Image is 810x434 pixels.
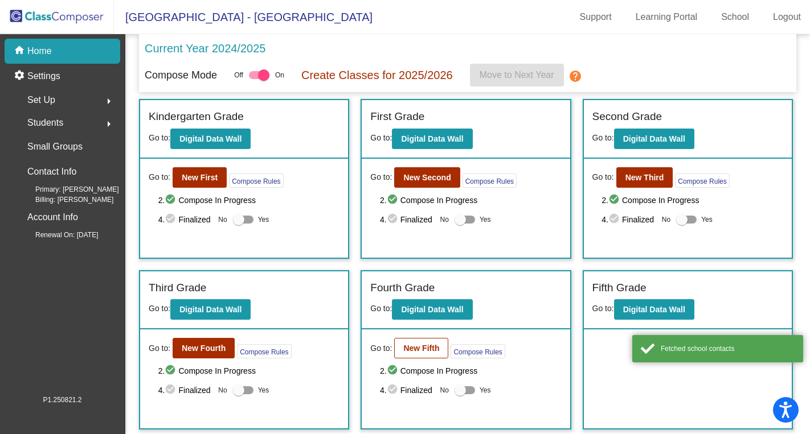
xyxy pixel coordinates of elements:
span: 4. Finalized [380,213,435,226]
span: 2. Compose In Progress [380,193,562,207]
a: Support [571,8,621,26]
span: Set Up [27,92,55,108]
span: Renewal On: [DATE] [17,230,98,240]
span: Go to: [370,304,392,313]
span: Go to: [149,133,170,142]
b: New Third [625,173,664,182]
p: Compose Mode [145,68,217,83]
label: First Grade [370,109,424,125]
span: Go to: [149,342,170,354]
span: Students [27,115,63,131]
button: New Fourth [173,338,235,358]
button: Move to Next Year [470,64,564,86]
p: Current Year 2024/2025 [145,40,265,57]
button: Digital Data Wall [170,299,251,320]
span: 4. Finalized [602,213,656,226]
label: Fourth Grade [370,280,435,296]
span: Go to: [149,304,170,313]
mat-icon: check_circle [387,383,400,397]
b: New Fifth [403,344,439,353]
mat-icon: help [568,69,582,83]
mat-icon: settings [14,69,27,83]
b: Digital Data Wall [401,305,463,314]
mat-icon: check_circle [608,193,622,207]
p: Home [27,44,52,58]
span: 4. Finalized [158,383,213,397]
mat-icon: check_circle [165,364,178,378]
span: No [440,385,449,395]
span: Move to Next Year [480,70,554,80]
p: Settings [27,69,60,83]
b: Digital Data Wall [179,305,242,314]
span: Yes [258,383,269,397]
span: Go to: [592,304,614,313]
span: Yes [701,213,713,226]
mat-icon: check_circle [165,193,178,207]
span: Go to: [370,171,392,183]
span: 4. Finalized [380,383,435,397]
label: Second Grade [592,109,662,125]
label: Kindergarten Grade [149,109,244,125]
button: Compose Rules [229,173,283,188]
label: Third Grade [149,280,206,296]
span: Go to: [149,171,170,183]
span: 2. Compose In Progress [158,364,340,378]
span: No [440,214,449,225]
button: New Second [394,167,460,188]
button: Compose Rules [463,173,517,188]
b: Digital Data Wall [179,134,242,143]
a: School [712,8,758,26]
button: New Fifth [394,338,448,358]
mat-icon: check_circle [387,364,400,378]
b: New Fourth [182,344,226,353]
p: Contact Info [27,164,76,180]
a: Logout [764,8,810,26]
button: Compose Rules [237,344,291,358]
span: 2. Compose In Progress [602,193,783,207]
mat-icon: check_circle [387,193,400,207]
mat-icon: arrow_right [102,94,116,108]
p: Small Groups [27,139,83,155]
button: Compose Rules [451,344,505,358]
button: New Third [616,167,673,188]
mat-icon: arrow_right [102,117,116,131]
span: No [662,214,670,225]
button: Digital Data Wall [614,129,694,149]
span: Yes [258,213,269,226]
button: Digital Data Wall [170,129,251,149]
b: Digital Data Wall [623,134,685,143]
mat-icon: check_circle [387,213,400,226]
mat-icon: home [14,44,27,58]
p: Account Info [27,209,78,225]
mat-icon: check_circle [165,383,178,397]
mat-icon: check_circle [165,213,178,226]
b: Digital Data Wall [623,305,685,314]
b: New First [182,173,218,182]
span: Go to: [370,342,392,354]
b: New Second [403,173,451,182]
button: Digital Data Wall [614,299,694,320]
label: Fifth Grade [592,280,647,296]
span: 2. Compose In Progress [158,193,340,207]
span: Primary: [PERSON_NAME] [17,184,119,195]
div: Fetched school contacts [661,344,795,354]
button: Digital Data Wall [392,299,472,320]
span: Go to: [592,133,614,142]
button: Compose Rules [675,173,729,188]
button: Digital Data Wall [392,129,472,149]
p: Create Classes for 2025/2026 [301,67,453,84]
button: New First [173,167,227,188]
span: On [275,70,284,80]
span: Billing: [PERSON_NAME] [17,195,113,205]
span: Yes [480,213,491,226]
span: 2. Compose In Progress [380,364,562,378]
span: Go to: [370,133,392,142]
span: Go to: [592,171,614,183]
a: Learning Portal [627,8,707,26]
mat-icon: check_circle [608,213,622,226]
span: 4. Finalized [158,213,213,226]
span: Off [234,70,243,80]
span: Yes [480,383,491,397]
span: No [218,385,227,395]
span: [GEOGRAPHIC_DATA] - [GEOGRAPHIC_DATA] [114,8,373,26]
